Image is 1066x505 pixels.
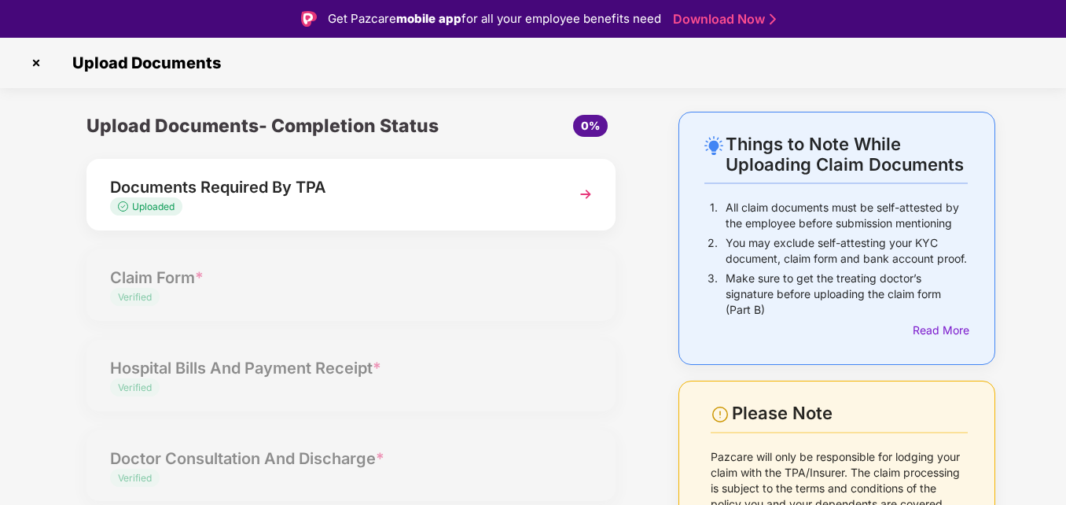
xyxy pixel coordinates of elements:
[726,271,968,318] p: Make sure to get the treating doctor’s signature before uploading the claim form (Part B)
[110,175,551,200] div: Documents Required By TPA
[732,403,968,424] div: Please Note
[711,405,730,424] img: svg+xml;base64,PHN2ZyBpZD0iV2FybmluZ18tXzI0eDI0IiBkYXRhLW5hbWU9Ildhcm5pbmcgLSAyNHgyNCIgeG1sbnM9Im...
[581,119,600,132] span: 0%
[726,235,968,267] p: You may exclude self-attesting your KYC document, claim form and bank account proof.
[328,9,661,28] div: Get Pazcare for all your employee benefits need
[24,50,49,76] img: svg+xml;base64,PHN2ZyBpZD0iQ3Jvc3MtMzJ4MzIiIHhtbG5zPSJodHRwOi8vd3d3LnczLm9yZy8yMDAwL3N2ZyIgd2lkdG...
[708,271,718,318] p: 3.
[673,11,771,28] a: Download Now
[913,322,968,339] div: Read More
[118,201,132,212] img: svg+xml;base64,PHN2ZyB4bWxucz0iaHR0cDovL3d3dy53My5vcmcvMjAwMC9zdmciIHdpZHRoPSIxMy4zMzMiIGhlaWdodD...
[710,200,718,231] p: 1.
[726,200,968,231] p: All claim documents must be self-attested by the employee before submission mentioning
[396,11,461,26] strong: mobile app
[57,53,229,72] span: Upload Documents
[704,136,723,155] img: svg+xml;base64,PHN2ZyB4bWxucz0iaHR0cDovL3d3dy53My5vcmcvMjAwMC9zdmciIHdpZHRoPSIyNC4wOTMiIGhlaWdodD...
[572,180,600,208] img: svg+xml;base64,PHN2ZyBpZD0iTmV4dCIgeG1sbnM9Imh0dHA6Ly93d3cudzMub3JnLzIwMDAvc3ZnIiB3aWR0aD0iMzYiIG...
[301,11,317,27] img: Logo
[726,134,968,175] div: Things to Note While Uploading Claim Documents
[708,235,718,267] p: 2.
[770,11,776,28] img: Stroke
[86,112,439,140] div: Upload Documents- Completion Status
[132,201,175,212] span: Uploaded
